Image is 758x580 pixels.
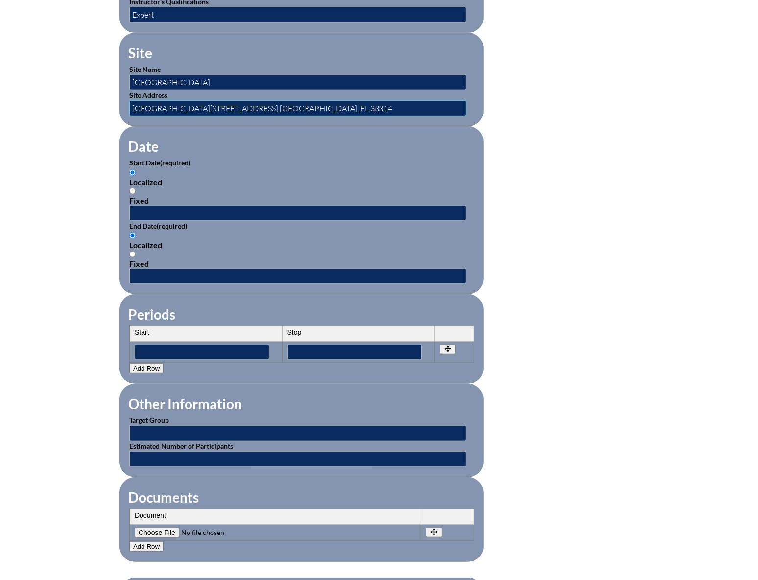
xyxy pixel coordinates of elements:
[129,251,136,257] input: Fixed
[129,177,474,186] div: Localized
[129,240,474,250] div: Localized
[129,442,233,450] label: Estimated Number of Participants
[127,306,176,323] legend: Periods
[129,259,474,268] div: Fixed
[283,326,435,342] th: Stop
[127,395,243,412] legend: Other Information
[129,416,169,424] label: Target Group
[127,45,153,61] legend: Site
[129,188,136,194] input: Fixed
[130,326,283,342] th: Start
[129,541,164,552] button: Add Row
[160,159,190,167] span: (required)
[127,138,160,155] legend: Date
[129,159,190,167] label: Start Date
[129,232,136,239] input: Localized
[129,65,161,73] label: Site Name
[129,222,187,230] label: End Date
[130,509,421,525] th: Document
[129,91,167,99] label: Site Address
[129,196,474,205] div: Fixed
[157,222,187,230] span: (required)
[129,363,164,373] button: Add Row
[129,169,136,176] input: Localized
[127,489,200,506] legend: Documents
